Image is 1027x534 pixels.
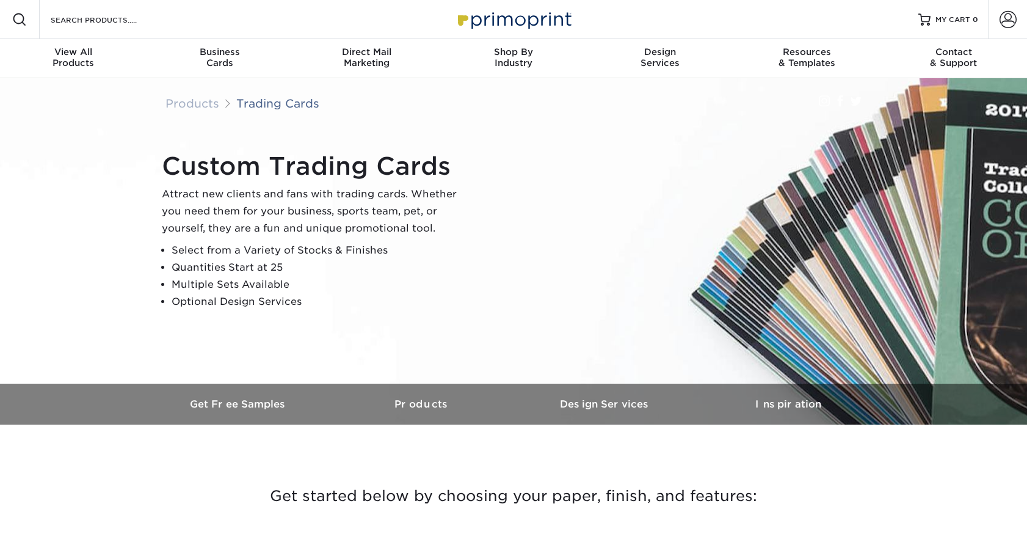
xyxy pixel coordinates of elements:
a: Resources& Templates [733,39,880,78]
div: Cards [147,46,293,68]
h3: Get Free Samples [147,398,330,410]
h3: Products [330,398,513,410]
h3: Inspiration [697,398,880,410]
span: MY CART [935,15,970,25]
li: Select from a Variety of Stocks & Finishes [172,242,467,259]
span: Resources [733,46,880,57]
h1: Custom Trading Cards [162,152,467,181]
span: Shop By [440,46,587,57]
div: & Templates [733,46,880,68]
span: Business [147,46,293,57]
span: Contact [880,46,1027,57]
a: Inspiration [697,384,880,425]
a: Trading Cards [236,97,319,110]
a: Direct MailMarketing [294,39,440,78]
a: Products [165,97,219,110]
li: Quantities Start at 25 [172,259,467,276]
a: Shop ByIndustry [440,39,587,78]
a: Get Free Samples [147,384,330,425]
h3: Design Services [513,398,697,410]
p: Attract new clients and fans with trading cards. Whether you need them for your business, sports ... [162,186,467,237]
div: Services [587,46,733,68]
a: Products [330,384,513,425]
a: DesignServices [587,39,733,78]
a: Contact& Support [880,39,1027,78]
input: SEARCH PRODUCTS..... [49,12,169,27]
li: Optional Design Services [172,293,467,310]
li: Multiple Sets Available [172,276,467,293]
span: Design [587,46,733,57]
a: Design Services [513,384,697,425]
span: Direct Mail [294,46,440,57]
span: 0 [973,15,978,24]
div: & Support [880,46,1027,68]
a: BusinessCards [147,39,293,78]
div: Marketing [294,46,440,68]
div: Industry [440,46,587,68]
h3: Get started below by choosing your paper, finish, and features: [156,469,871,524]
img: Primoprint [452,6,575,32]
